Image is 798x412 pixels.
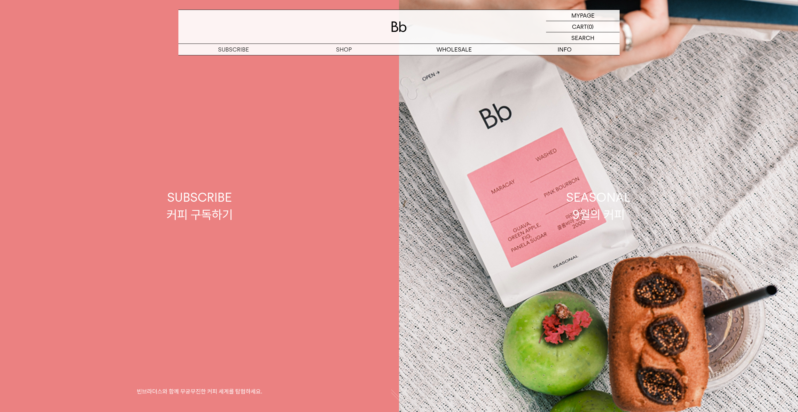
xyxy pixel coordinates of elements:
[167,189,233,223] div: SUBSCRIBE 커피 구독하기
[391,21,407,32] img: 로고
[289,44,399,55] a: SHOP
[509,44,620,55] p: INFO
[572,21,587,32] p: CART
[178,44,289,55] a: SUBSCRIBE
[399,44,509,55] p: WHOLESALE
[546,10,620,21] a: MYPAGE
[587,21,594,32] p: (0)
[571,32,594,44] p: SEARCH
[546,21,620,32] a: CART (0)
[566,189,631,223] div: SEASONAL 9월의 커피
[571,10,595,21] p: MYPAGE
